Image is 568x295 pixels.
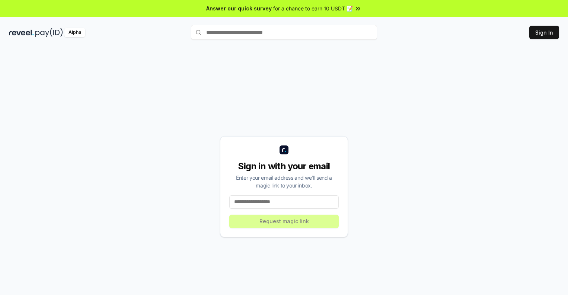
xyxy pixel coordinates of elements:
[64,28,85,37] div: Alpha
[273,4,353,12] span: for a chance to earn 10 USDT 📝
[35,28,63,37] img: pay_id
[280,145,288,154] img: logo_small
[529,26,559,39] button: Sign In
[206,4,272,12] span: Answer our quick survey
[9,28,34,37] img: reveel_dark
[229,160,339,172] div: Sign in with your email
[229,174,339,189] div: Enter your email address and we’ll send a magic link to your inbox.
